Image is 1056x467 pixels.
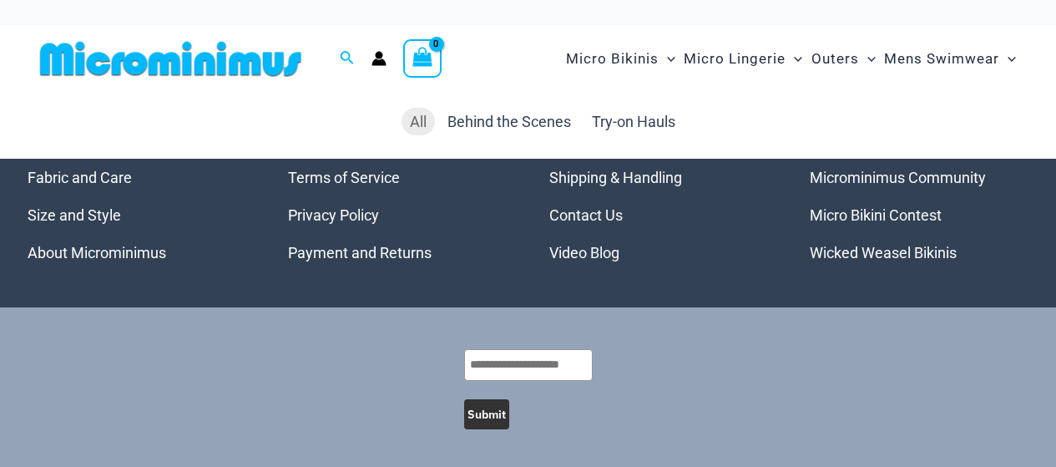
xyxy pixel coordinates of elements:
span: Try-on Hauls [592,113,675,130]
a: Wicked Weasel Bikinis [810,244,957,261]
a: Micro Bikini Contest [810,206,942,224]
span: Behind the Scenes [447,113,571,130]
aside: Footer Widget 1 [28,159,247,272]
a: Terms of Service [288,169,400,186]
nav: Menu [810,159,1029,272]
nav: Site Navigation [559,31,1023,87]
nav: Menu [28,159,247,272]
nav: Menu [549,159,769,272]
span: Micro Lingerie [684,38,786,80]
a: Payment and Returns [288,244,432,261]
a: Shipping & Handling [549,169,682,186]
a: Size and Style [28,206,121,224]
nav: Menu [288,159,508,272]
aside: Footer Widget 2 [288,159,508,272]
a: Micro LingerieMenu ToggleMenu Toggle [680,33,806,84]
a: Account icon link [371,51,387,66]
span: Micro Bikinis [566,38,659,80]
a: View Shopping Cart, empty [403,39,442,78]
span: All [410,113,427,130]
a: Search icon link [340,48,355,69]
a: Contact Us [549,206,623,224]
a: Mens SwimwearMenu ToggleMenu Toggle [880,33,1020,84]
a: Microminimus Community [810,169,986,186]
span: Menu Toggle [999,38,1016,80]
a: Video Blog [549,244,619,261]
button: Submit [464,399,509,429]
a: Privacy Policy [288,206,379,224]
a: Fabric and Care [28,169,132,186]
span: Mens Swimwear [884,38,999,80]
aside: Footer Widget 3 [549,159,769,272]
aside: Footer Widget 4 [810,159,1029,272]
span: Outers [811,38,859,80]
span: Menu Toggle [859,38,876,80]
span: Menu Toggle [786,38,802,80]
a: OutersMenu ToggleMenu Toggle [807,33,880,84]
span: Menu Toggle [659,38,675,80]
a: About Microminimus [28,244,166,261]
a: Micro BikinisMenu ToggleMenu Toggle [562,33,680,84]
img: MM SHOP LOGO FLAT [33,40,308,78]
